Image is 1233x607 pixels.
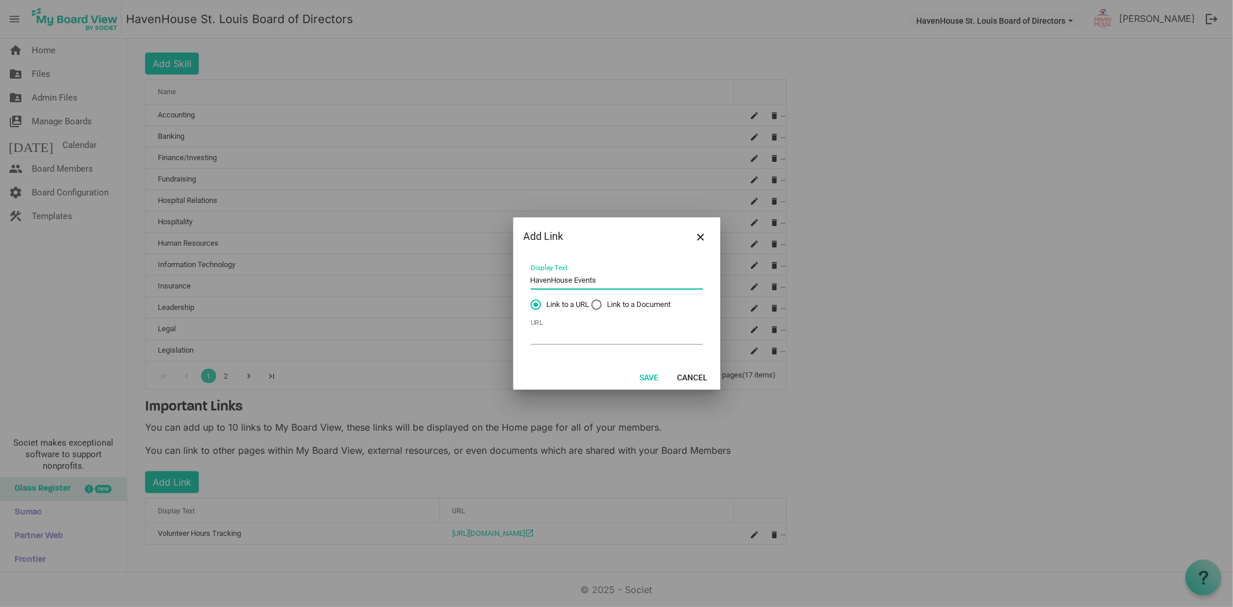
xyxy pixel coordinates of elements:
[632,369,667,385] button: Save
[693,228,710,245] button: Close
[513,217,720,390] div: Dialog edit
[670,369,716,385] button: Cancel
[591,299,671,310] span: Link to a Document
[531,299,590,310] span: Link to a URL
[524,228,673,245] div: Add Link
